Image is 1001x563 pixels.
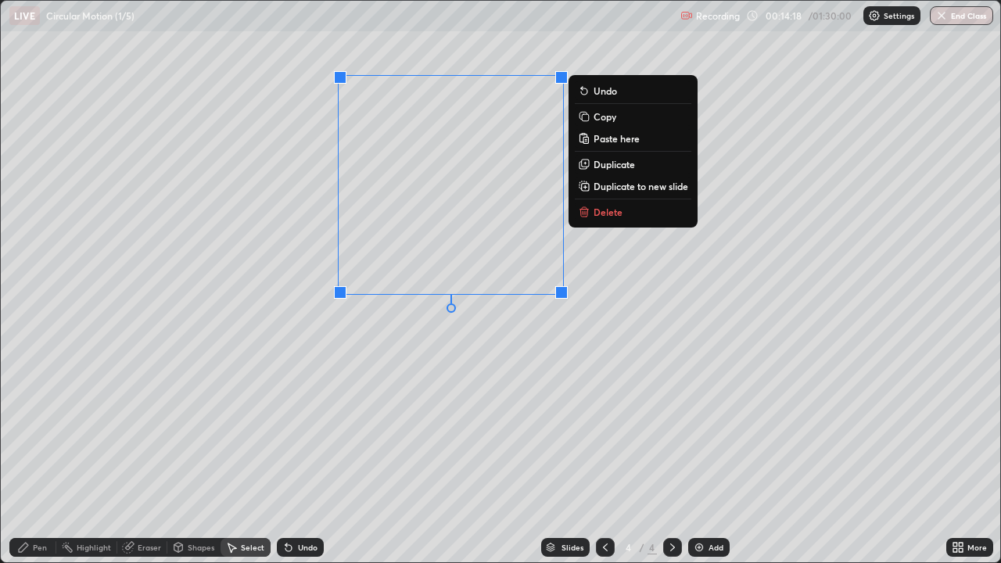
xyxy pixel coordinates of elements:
[575,155,691,174] button: Duplicate
[46,9,135,22] p: Circular Motion (1/5)
[188,543,214,551] div: Shapes
[575,81,691,100] button: Undo
[594,158,635,170] p: Duplicate
[575,177,691,195] button: Duplicate to new slide
[33,543,47,551] div: Pen
[621,543,637,552] div: 4
[594,180,688,192] p: Duplicate to new slide
[241,543,264,551] div: Select
[967,543,987,551] div: More
[77,543,111,551] div: Highlight
[640,543,644,552] div: /
[884,12,914,20] p: Settings
[868,9,881,22] img: class-settings-icons
[930,6,993,25] button: End Class
[138,543,161,551] div: Eraser
[575,129,691,148] button: Paste here
[693,541,705,554] img: add-slide-button
[575,203,691,221] button: Delete
[575,107,691,126] button: Copy
[648,540,657,554] div: 4
[594,110,616,123] p: Copy
[298,543,318,551] div: Undo
[709,543,723,551] div: Add
[594,132,640,145] p: Paste here
[594,84,617,97] p: Undo
[696,10,740,22] p: Recording
[561,543,583,551] div: Slides
[935,9,948,22] img: end-class-cross
[594,206,622,218] p: Delete
[680,9,693,22] img: recording.375f2c34.svg
[14,9,35,22] p: LIVE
